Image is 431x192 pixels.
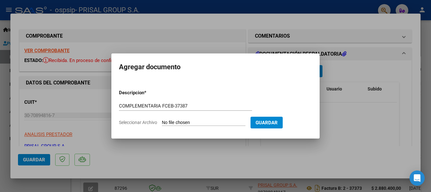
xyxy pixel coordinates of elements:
[119,120,157,125] span: Seleccionar Archivo
[256,120,278,126] span: Guardar
[119,89,177,96] p: Descripcion
[410,170,425,186] div: Open Intercom Messenger
[119,61,312,73] h2: Agregar documento
[251,117,283,128] button: Guardar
